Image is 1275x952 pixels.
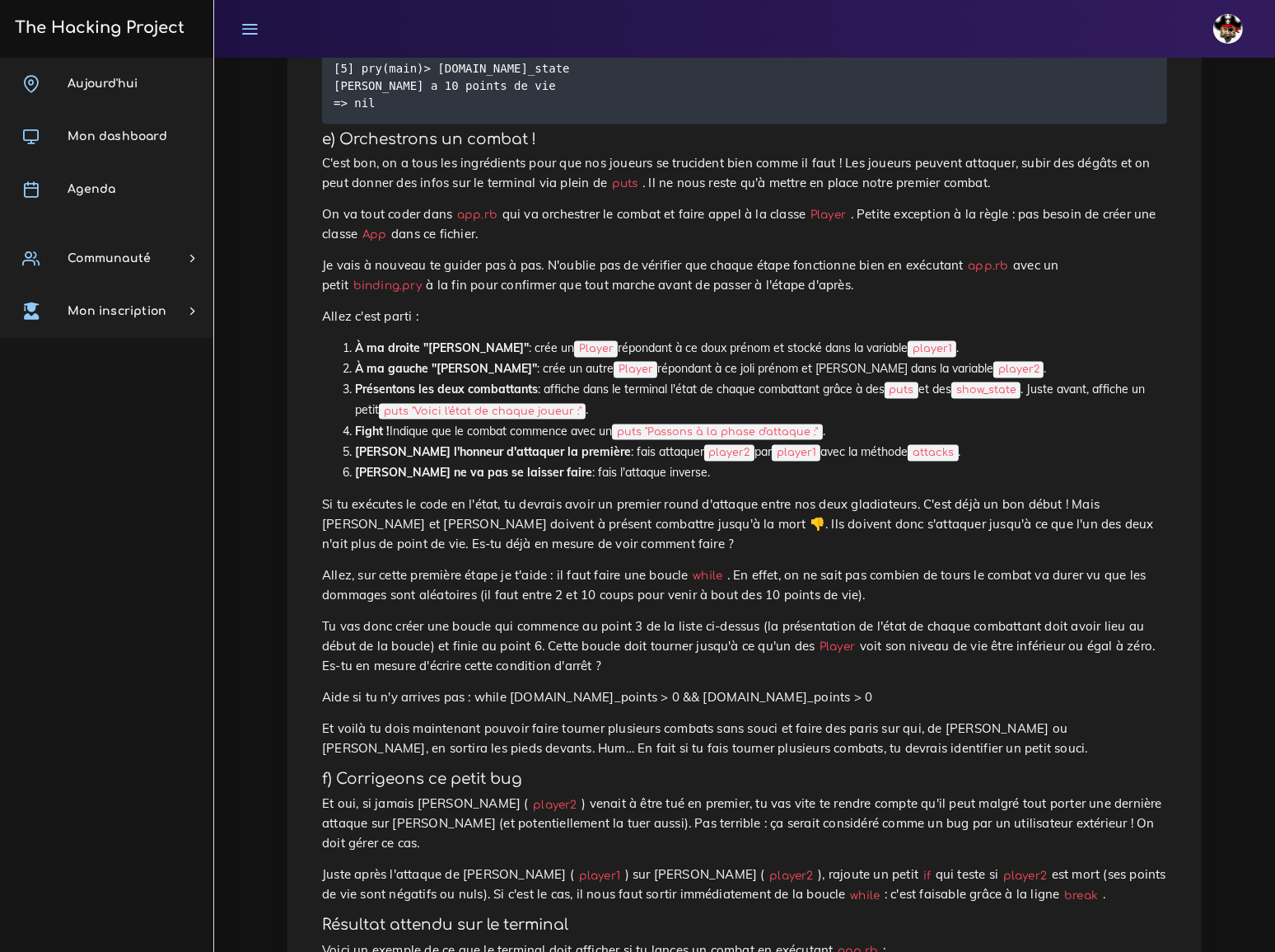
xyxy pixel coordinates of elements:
[529,797,582,814] code: player2
[574,341,618,358] code: Player
[322,566,1167,606] p: Allez, sur cette première étape je t'aide : il faut faire une boucle . En effet, on ne sait pas c...
[885,382,918,399] code: puts
[806,207,850,224] code: Player
[772,445,820,462] code: player1
[68,77,138,90] span: Aujourd'hui
[614,362,657,378] code: Player
[322,617,1167,677] p: Tu vas donc créer une boucle qui commence au point 3 de la liste ci-dessus (la présentation de l'...
[10,19,184,37] h3: The Hacking Project
[908,445,958,462] code: attacks
[355,380,1167,421] li: : affiche dans le terminal l'état de chaque combattant grâce à des et des . Juste avant, affiche ...
[322,688,1167,708] p: Aide si tu n'y arrives pas : while [DOMAIN_NAME]_points > 0 && [DOMAIN_NAME]_points > 0
[998,868,1052,885] code: player2
[1213,14,1243,44] img: avatar
[322,256,1167,296] p: Je vais à nouveau te guider pas à pas. N'oublie pas de vérifier que chaque étape fonctionne bien ...
[322,205,1167,245] p: On va tout coder dans qui va orchestrer le combat et faire appel à la classe . Petite exception à...
[355,359,1167,380] li: : crée un autre répondant à ce joli prénom et [PERSON_NAME] dans la variable .
[68,305,166,317] span: Mon inscription
[918,868,936,885] code: if
[322,865,1167,905] p: Juste après l'attaque de [PERSON_NAME] ( ) sur [PERSON_NAME] ( ), rajoute un petit qui teste si e...
[355,466,592,481] strong: [PERSON_NAME] ne va pas se laisser faire
[689,568,727,585] code: while
[68,130,167,143] span: Mon dashboard
[322,130,1167,148] h4: e) Orchestrons un combat !
[322,495,1167,555] p: Si tu exécutes le code en l'état, tu devrais avoir un premier round d'attaque entre nos deux glad...
[68,252,151,265] span: Communauté
[379,404,586,420] code: puts "Voici l'état de chaque joueur :"
[612,424,823,441] code: puts "Passons à la phase d'attaque :"
[322,720,1167,759] p: Et voilà tu dois maintenant pouvoir faire tourner plusieurs combats sans souci et faire des paris...
[355,362,537,377] strong: À ma gauche "[PERSON_NAME]"
[607,176,642,193] code: puts
[355,424,390,439] strong: Fight !
[355,382,538,397] strong: Présentons les deux combattants
[68,183,115,195] span: Agenda
[993,362,1044,378] code: player2
[964,258,1013,275] code: app.rb
[355,341,529,356] strong: À ma droite "[PERSON_NAME]"
[908,341,956,358] code: player1
[355,339,1167,359] li: : crée un répondant à ce doux prénom et stocké dans la variable .
[452,207,502,224] code: app.rb
[355,463,1167,484] li: : fais l'attaque inverse.
[846,888,885,905] code: while
[322,771,1167,789] h4: f) Corrigeons ce petit bug
[322,795,1167,854] p: Et oui, si jamais [PERSON_NAME] ( ) venait à être tué en premier, tu vas vite te rendre compte qu...
[765,868,819,885] code: player2
[355,422,1167,443] li: Indique que le combat commence avec un .
[1060,888,1103,905] code: break
[355,445,631,460] strong: [PERSON_NAME] l'honneur d'attaquer la première
[951,382,1020,399] code: show_state
[574,868,625,885] code: player1
[357,227,391,244] code: App
[355,443,1167,463] li: : fais attaquer par avec la méthode .
[348,278,426,295] code: binding.pry
[322,154,1167,194] p: C'est bon, on a tous les ingrédients pour que nos joueurs se trucident bien comme il faut ! Les j...
[815,639,859,656] code: Player
[704,445,754,462] code: player2
[322,307,1167,327] p: Allez c'est parti :
[322,917,1167,935] h4: Résultat attendu sur le terminal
